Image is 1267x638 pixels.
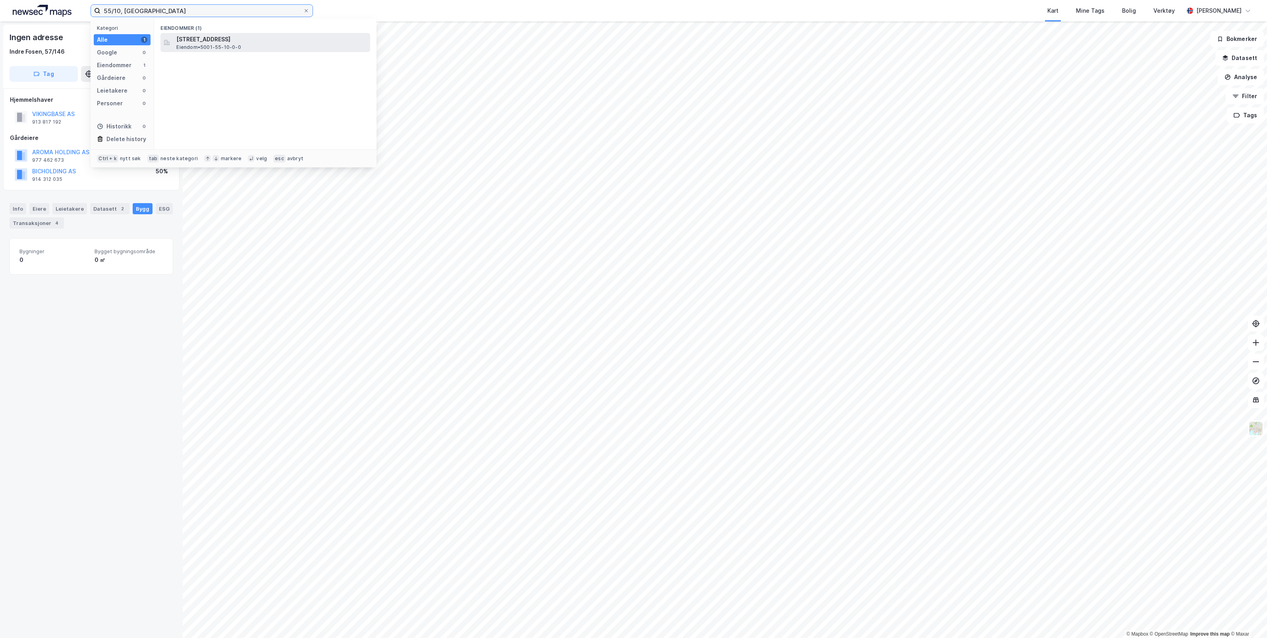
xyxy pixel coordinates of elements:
a: Mapbox [1126,631,1148,637]
div: esc [273,155,286,163]
span: Bygget bygningsområde [95,248,163,255]
div: Mine Tags [1076,6,1105,16]
div: velg [256,155,267,162]
div: nytt søk [120,155,141,162]
button: Analyse [1218,69,1264,85]
button: Tags [1227,107,1264,123]
div: 0 [141,87,147,94]
a: OpenStreetMap [1150,631,1188,637]
div: 0 [141,123,147,130]
div: 977 462 673 [32,157,64,163]
div: Info [10,203,26,214]
button: Datasett [1215,50,1264,66]
div: Ingen adresse [10,31,64,44]
div: Leietakere [52,203,87,214]
div: 1 [141,37,147,43]
div: Bolig [1122,6,1136,16]
div: Alle [97,35,108,45]
div: Google [97,48,117,57]
iframe: Chat Widget [1227,600,1267,638]
div: 4 [53,219,61,227]
div: Delete history [106,134,146,144]
div: neste kategori [160,155,198,162]
div: Eiere [29,203,49,214]
div: 0 [141,75,147,81]
img: Z [1248,421,1263,436]
div: 0 [141,100,147,107]
div: Ctrl + k [97,155,118,163]
div: Kategori [97,25,151,31]
div: Datasett [90,203,129,214]
div: Eiendommer [97,60,131,70]
div: markere [221,155,241,162]
button: Filter [1226,88,1264,104]
div: Verktøy [1153,6,1175,16]
div: ESG [156,203,173,214]
span: Bygninger [19,248,88,255]
div: Historikk [97,122,131,131]
img: logo.a4113a55bc3d86da70a041830d287a7e.svg [13,5,71,17]
div: 1 [141,62,147,68]
div: 0 ㎡ [95,255,163,265]
div: 0 [141,49,147,56]
div: 0 [19,255,88,265]
div: 913 817 192 [32,119,61,125]
a: Improve this map [1190,631,1230,637]
div: Indre Fosen, 57/146 [10,47,65,56]
div: Bygg [133,203,153,214]
div: Gårdeiere [10,133,173,143]
span: [STREET_ADDRESS] [176,35,367,44]
div: tab [147,155,159,163]
div: 2 [118,205,126,213]
div: Leietakere [97,86,127,95]
div: 50% [156,167,168,176]
button: Tag [10,66,78,82]
div: avbryt [287,155,303,162]
div: Kart [1047,6,1058,16]
div: 914 312 035 [32,176,62,182]
div: Gårdeiere [97,73,126,83]
span: Eiendom • 5001-55-10-0-0 [176,44,241,50]
input: Søk på adresse, matrikkel, gårdeiere, leietakere eller personer [100,5,303,17]
div: Hjemmelshaver [10,95,173,105]
div: Eiendommer (1) [154,19,377,33]
div: Personer [97,99,123,108]
div: Transaksjoner [10,217,64,229]
div: [PERSON_NAME] [1196,6,1242,16]
button: Bokmerker [1210,31,1264,47]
